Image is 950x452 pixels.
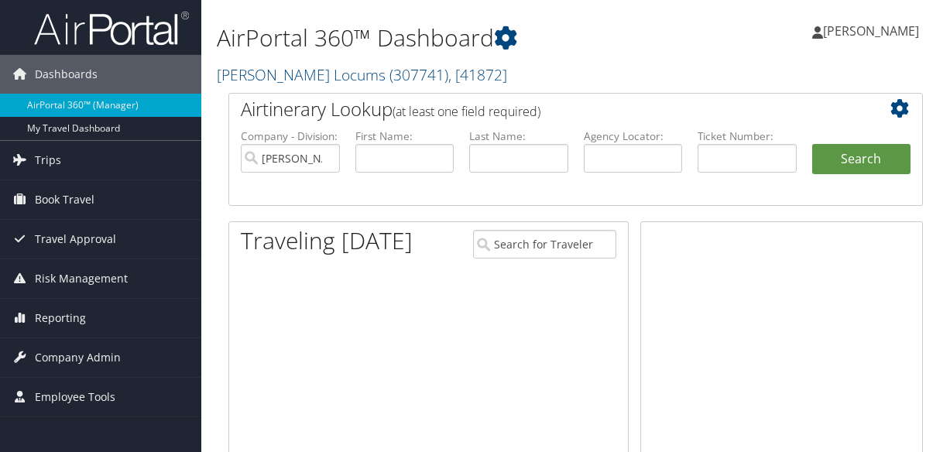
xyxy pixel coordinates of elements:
[823,22,919,39] span: [PERSON_NAME]
[812,8,935,54] a: [PERSON_NAME]
[389,64,448,85] span: ( 307741 )
[448,64,507,85] span: , [ 41872 ]
[35,141,61,180] span: Trips
[35,378,115,416] span: Employee Tools
[241,128,340,144] label: Company - Division:
[35,220,116,259] span: Travel Approval
[35,259,128,298] span: Risk Management
[469,128,568,144] label: Last Name:
[355,128,454,144] label: First Name:
[393,103,540,120] span: (at least one field required)
[34,10,189,46] img: airportal-logo.png
[241,96,852,122] h2: Airtinerary Lookup
[241,224,413,257] h1: Traveling [DATE]
[35,338,121,377] span: Company Admin
[35,180,94,219] span: Book Travel
[217,64,507,85] a: [PERSON_NAME] Locums
[698,128,797,144] label: Ticket Number:
[473,230,616,259] input: Search for Traveler
[35,55,98,94] span: Dashboards
[35,299,86,337] span: Reporting
[812,144,911,175] button: Search
[584,128,683,144] label: Agency Locator:
[217,22,695,54] h1: AirPortal 360™ Dashboard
